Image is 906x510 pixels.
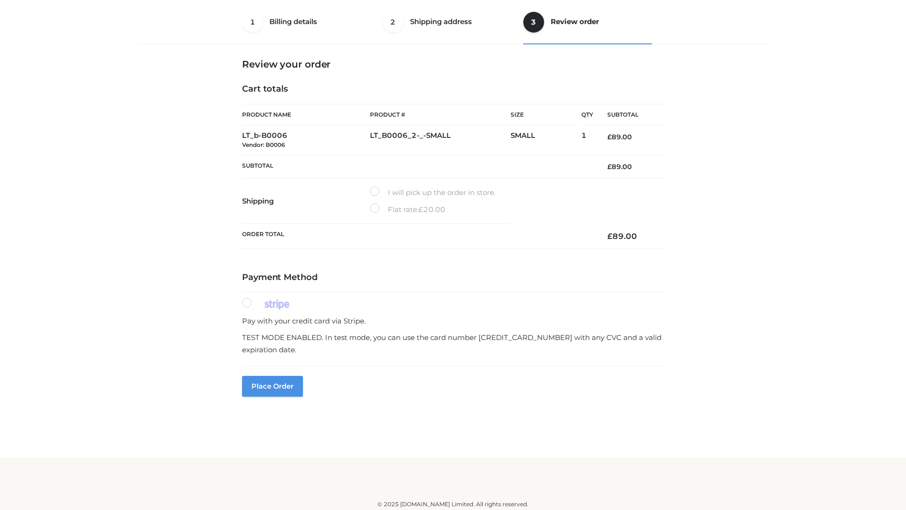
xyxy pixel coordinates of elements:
th: Shipping [242,178,370,224]
th: Order Total [242,224,593,249]
td: SMALL [511,126,581,155]
h4: Cart totals [242,84,664,94]
th: Subtotal [242,155,593,178]
th: Qty [581,104,593,126]
th: Product # [370,104,511,126]
small: Vendor: B0006 [242,141,285,148]
th: Size [511,104,577,126]
span: £ [607,231,612,241]
th: Product Name [242,104,370,126]
span: £ [607,162,612,171]
label: I will pick up the order in store. [370,187,495,199]
label: Flat rate: [370,204,445,216]
td: LT_B0006_2-_-SMALL [370,126,511,155]
span: £ [607,133,612,141]
bdi: 89.00 [607,231,637,241]
p: TEST MODE ENABLED. In test mode, you can use the card number [CREDIT_CARD_NUMBER] with any CVC an... [242,331,664,356]
span: £ [419,205,423,214]
button: Place order [242,376,303,397]
bdi: 89.00 [607,133,632,141]
bdi: 20.00 [419,205,445,214]
bdi: 89.00 [607,162,632,171]
div: © 2025 [DOMAIN_NAME] Limited. All rights reserved. [140,500,766,509]
td: LT_b-B0006 [242,126,370,155]
td: 1 [581,126,593,155]
p: Pay with your credit card via Stripe. [242,315,664,327]
h3: Review your order [242,59,664,70]
th: Subtotal [593,104,664,126]
h4: Payment Method [242,272,664,283]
